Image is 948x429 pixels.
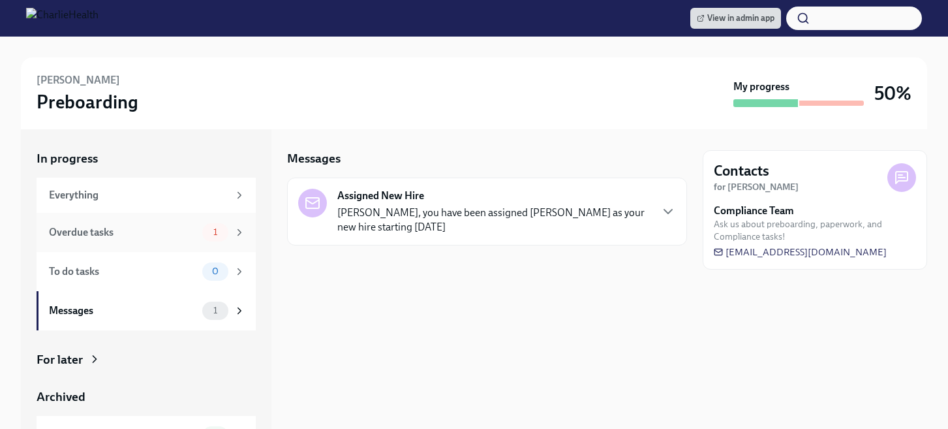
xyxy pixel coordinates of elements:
h3: Preboarding [37,90,138,114]
div: For later [37,351,83,368]
div: Overdue tasks [49,225,197,240]
div: To do tasks [49,264,197,279]
a: [EMAIL_ADDRESS][DOMAIN_NAME] [714,246,887,259]
div: Messages [49,304,197,318]
strong: Assigned New Hire [337,189,424,203]
span: Ask us about preboarding, paperwork, and Compliance tasks! [714,218,916,243]
a: Overdue tasks1 [37,213,256,252]
a: To do tasks0 [37,252,256,291]
strong: for [PERSON_NAME] [714,182,799,193]
a: In progress [37,150,256,167]
a: For later [37,351,256,368]
a: Everything [37,178,256,213]
img: CharlieHealth [26,8,99,29]
div: Everything [49,188,228,202]
strong: Compliance Team [714,204,794,218]
span: 1 [206,306,225,315]
a: Messages1 [37,291,256,330]
p: [PERSON_NAME], you have been assigned [PERSON_NAME] as your new hire starting [DATE] [337,206,650,234]
h6: [PERSON_NAME] [37,73,120,87]
span: 0 [204,266,226,276]
a: Archived [37,389,256,405]
span: View in admin app [697,12,774,25]
h3: 50% [874,82,911,105]
strong: My progress [733,80,789,94]
h5: Messages [287,150,341,167]
a: View in admin app [690,8,781,29]
span: 1 [206,227,225,237]
h4: Contacts [714,161,769,181]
